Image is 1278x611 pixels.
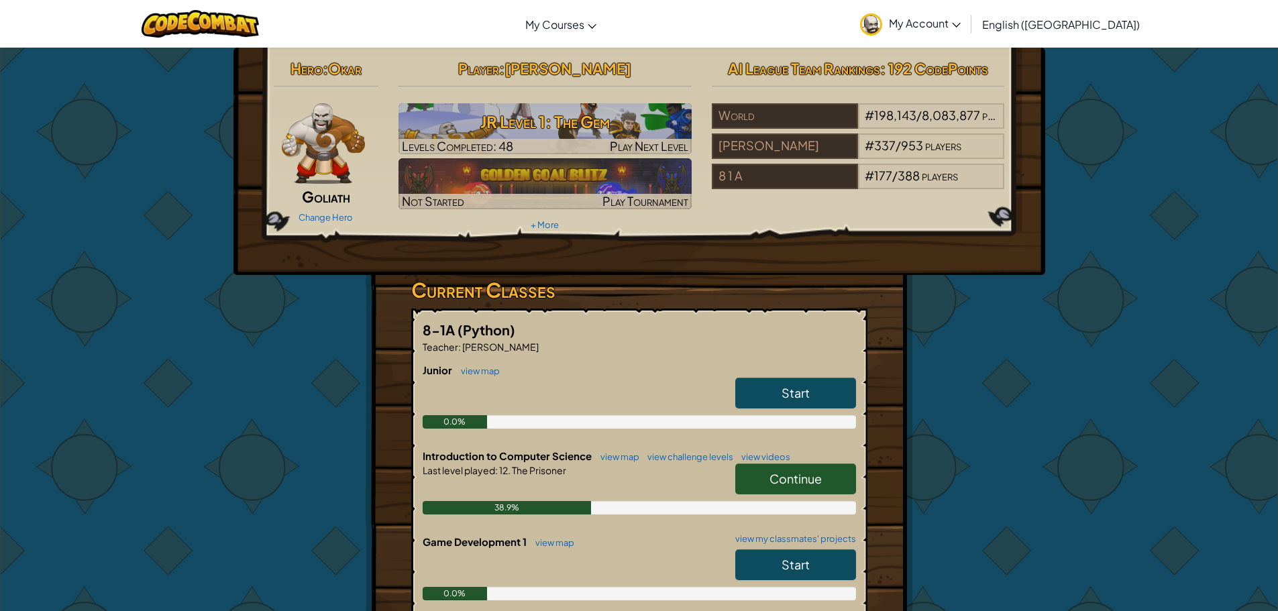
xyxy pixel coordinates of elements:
[499,59,504,78] span: :
[529,537,574,548] a: view map
[916,107,922,123] span: /
[729,535,856,543] a: view my classmates' projects
[423,535,529,548] span: Game Development 1
[531,219,559,230] a: + More
[728,59,880,78] span: AI League Team Rankings
[874,107,916,123] span: 198,143
[880,59,988,78] span: : 192 CodePoints
[511,464,566,476] span: The Prisoner
[398,103,692,154] a: Play Next Level
[641,451,733,462] a: view challenge levels
[712,146,1005,162] a: [PERSON_NAME]#337/953players
[423,321,458,338] span: 8-1A
[411,275,867,305] h3: Current Classes
[423,341,458,353] span: Teacher
[892,168,898,183] span: /
[402,193,464,209] span: Not Started
[712,103,858,129] div: World
[865,107,874,123] span: #
[975,6,1147,42] a: English ([GEOGRAPHIC_DATA])
[922,168,958,183] span: players
[423,587,488,600] div: 0.0%
[398,107,692,137] h3: JR Level 1: The Gem
[282,103,366,184] img: goliath-pose.png
[889,16,961,30] span: My Account
[925,137,961,153] span: players
[865,168,874,183] span: #
[712,164,858,189] div: 8 1 A
[712,116,1005,131] a: World#198,143/8,083,877players
[458,341,461,353] span: :
[610,138,688,154] span: Play Next Level
[896,137,901,153] span: /
[922,107,980,123] span: 8,083,877
[853,3,967,45] a: My Account
[398,103,692,154] img: JR Level 1: The Gem
[302,187,350,206] span: Goliath
[982,17,1140,32] span: English ([GEOGRAPHIC_DATA])
[712,176,1005,192] a: 8 1 A#177/388players
[504,59,631,78] span: [PERSON_NAME]
[423,464,495,476] span: Last level played
[423,501,591,514] div: 38.9%
[874,168,892,183] span: 177
[402,138,513,154] span: Levels Completed: 48
[423,364,454,376] span: Junior
[423,415,488,429] div: 0.0%
[874,137,896,153] span: 337
[712,133,858,159] div: [PERSON_NAME]
[782,557,810,572] span: Start
[454,366,500,376] a: view map
[142,10,259,38] img: CodeCombat logo
[458,321,515,338] span: (Python)
[458,59,499,78] span: Player
[525,17,584,32] span: My Courses
[782,385,810,400] span: Start
[898,168,920,183] span: 388
[398,158,692,209] img: Golden Goal
[299,212,353,223] a: Change Hero
[290,59,323,78] span: Hero
[594,451,639,462] a: view map
[461,341,539,353] span: [PERSON_NAME]
[328,59,362,78] span: Okar
[865,137,874,153] span: #
[519,6,603,42] a: My Courses
[602,193,688,209] span: Play Tournament
[423,449,594,462] span: Introduction to Computer Science
[735,451,790,462] a: view videos
[982,107,1018,123] span: players
[323,59,328,78] span: :
[860,13,882,36] img: avatar
[769,471,822,486] span: Continue
[398,158,692,209] a: Not StartedPlay Tournament
[498,464,511,476] span: 12.
[495,464,498,476] span: :
[901,137,923,153] span: 953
